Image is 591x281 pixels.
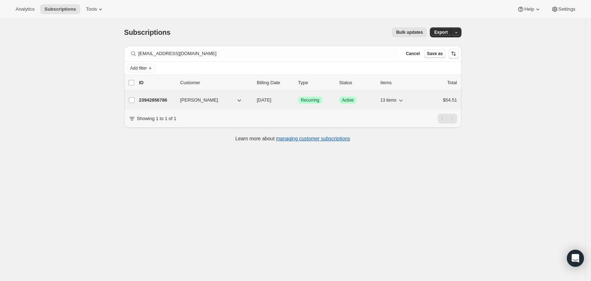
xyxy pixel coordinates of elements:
[180,97,218,104] span: [PERSON_NAME]
[180,79,251,86] p: Customer
[381,79,416,86] div: Items
[381,97,396,103] span: 13 items
[447,79,457,86] p: Total
[139,79,175,86] p: ID
[235,135,350,142] p: Learn more about
[567,250,584,267] div: Open Intercom Messenger
[403,49,422,58] button: Cancel
[449,49,459,59] button: Sort the results
[430,27,452,37] button: Export
[298,79,334,86] div: Type
[130,65,147,71] span: Add filter
[139,79,457,86] div: IDCustomerBilling DateTypeStatusItemsTotal
[124,28,171,36] span: Subscriptions
[342,97,354,103] span: Active
[406,51,420,56] span: Cancel
[443,97,457,103] span: $54.51
[427,51,443,56] span: Save as
[547,4,580,14] button: Settings
[137,115,176,122] p: Showing 1 to 1 of 1
[16,6,34,12] span: Analytics
[524,6,534,12] span: Help
[40,4,80,14] button: Subscriptions
[44,6,76,12] span: Subscriptions
[513,4,545,14] button: Help
[176,94,247,106] button: [PERSON_NAME]
[558,6,575,12] span: Settings
[86,6,97,12] span: Tools
[438,114,457,124] nav: Pagination
[138,49,399,59] input: Filter subscribers
[339,79,375,86] p: Status
[82,4,108,14] button: Tools
[276,136,350,141] a: managing customer subscriptions
[424,49,446,58] button: Save as
[127,64,155,72] button: Add filter
[301,97,319,103] span: Recurring
[434,29,448,35] span: Export
[139,95,457,105] div: 23942856786[PERSON_NAME][DATE]SuccessRecurringSuccessActive13 items$54.51
[11,4,39,14] button: Analytics
[396,29,423,35] span: Bulk updates
[257,97,272,103] span: [DATE]
[381,95,404,105] button: 13 items
[139,97,175,104] p: 23942856786
[392,27,427,37] button: Bulk updates
[257,79,292,86] p: Billing Date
